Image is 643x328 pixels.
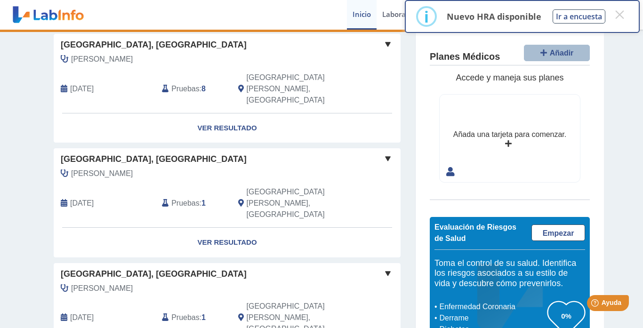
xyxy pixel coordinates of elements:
span: Pruebas [171,83,199,95]
span: Añadir [550,49,574,57]
h3: 0% [547,310,585,322]
a: Ver Resultado [54,113,401,143]
a: Empezar [531,224,585,241]
button: Añadir [524,45,590,61]
span: Accede y maneja sus planes [456,73,563,82]
span: San Juan, PR [247,186,351,220]
span: Otero Rosado, Alexis [71,168,133,179]
div: Añada una tarjeta para comenzar. [453,129,566,140]
span: 2025-09-17 [70,83,94,95]
b: 8 [201,85,206,93]
div: i [424,8,429,25]
button: Ir a encuesta [553,9,605,24]
span: Empezar [543,229,574,237]
iframe: Help widget launcher [559,291,633,318]
b: 1 [201,313,206,321]
li: Enfermedad Coronaria [437,301,547,312]
span: Torres Viada, Tania [71,283,133,294]
b: 1 [201,199,206,207]
span: [GEOGRAPHIC_DATA], [GEOGRAPHIC_DATA] [61,153,247,166]
div: : [155,72,231,106]
span: Pruebas [171,312,199,323]
span: San Juan, PR [247,72,351,106]
span: Nunez Medina, Hector [71,54,133,65]
span: 2024-09-23 [70,198,94,209]
p: Nuevo HRA disponible [447,11,541,22]
h4: Planes Médicos [430,51,500,63]
div: : [155,186,231,220]
li: Derrame [437,312,547,324]
h5: Toma el control de su salud. Identifica los riesgos asociados a su estilo de vida y descubre cómo... [434,258,585,289]
span: Pruebas [171,198,199,209]
span: Evaluación de Riesgos de Salud [434,223,516,242]
span: 2024-09-22 [70,312,94,323]
a: Ver Resultado [54,228,401,257]
button: Close this dialog [611,6,628,23]
span: [GEOGRAPHIC_DATA], [GEOGRAPHIC_DATA] [61,39,247,51]
span: [GEOGRAPHIC_DATA], [GEOGRAPHIC_DATA] [61,268,247,280]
